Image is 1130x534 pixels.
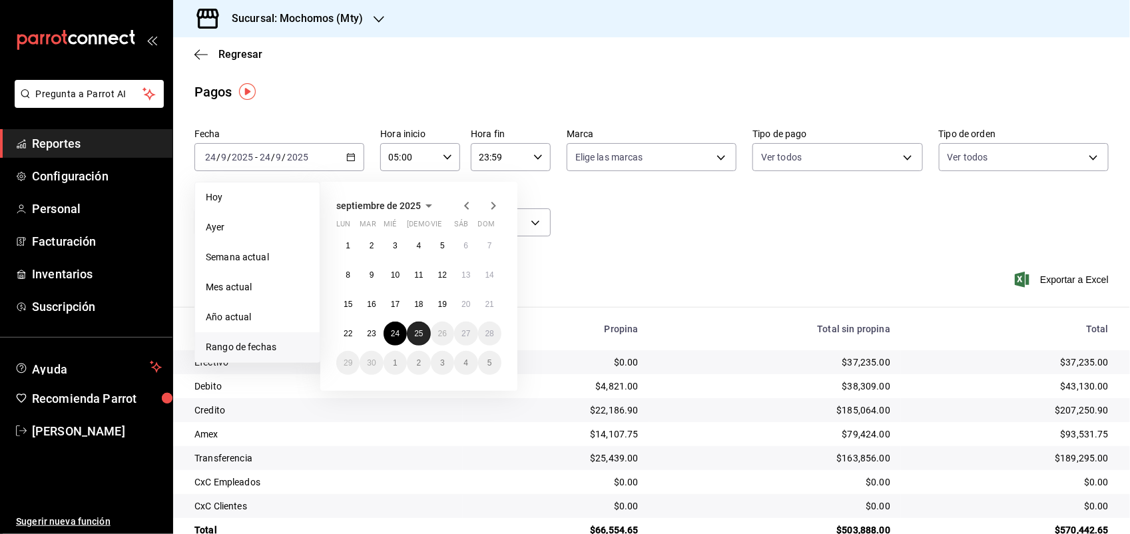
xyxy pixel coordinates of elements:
abbr: 30 de septiembre de 2025 [367,358,376,368]
abbr: 4 de octubre de 2025 [463,358,468,368]
abbr: 18 de septiembre de 2025 [414,300,423,309]
label: Tipo de orden [939,130,1109,139]
abbr: 2 de septiembre de 2025 [370,241,374,250]
div: Credito [194,403,452,417]
abbr: 10 de septiembre de 2025 [391,270,400,280]
button: Exportar a Excel [1017,272,1109,288]
div: $0.00 [660,499,890,513]
button: 23 de septiembre de 2025 [360,322,383,346]
abbr: 28 de septiembre de 2025 [485,329,494,338]
button: 2 de septiembre de 2025 [360,234,383,258]
div: Transferencia [194,451,452,465]
span: Elige las marcas [575,150,643,164]
input: ---- [231,152,254,162]
input: ---- [286,152,309,162]
span: Facturación [32,232,162,250]
div: CxC Clientes [194,499,452,513]
abbr: 12 de septiembre de 2025 [438,270,447,280]
span: Mes actual [206,280,309,294]
button: 16 de septiembre de 2025 [360,292,383,316]
abbr: 26 de septiembre de 2025 [438,329,447,338]
span: / [271,152,275,162]
button: 13 de septiembre de 2025 [454,263,477,287]
div: Pagos [194,82,232,102]
button: 15 de septiembre de 2025 [336,292,360,316]
div: $14,107.75 [473,427,638,441]
button: septiembre de 2025 [336,198,437,214]
abbr: 6 de septiembre de 2025 [463,241,468,250]
button: 5 de septiembre de 2025 [431,234,454,258]
abbr: lunes [336,220,350,234]
button: 3 de octubre de 2025 [431,351,454,375]
label: Tipo de pago [752,130,922,139]
span: Ver todos [948,150,988,164]
button: 2 de octubre de 2025 [407,351,430,375]
button: 30 de septiembre de 2025 [360,351,383,375]
div: Total [912,324,1109,334]
button: 3 de septiembre de 2025 [384,234,407,258]
button: Pregunta a Parrot AI [15,80,164,108]
button: 1 de septiembre de 2025 [336,234,360,258]
span: Ver todos [761,150,802,164]
label: Marca [567,130,736,139]
span: Personal [32,200,162,218]
span: / [216,152,220,162]
div: $37,235.00 [660,356,890,369]
button: open_drawer_menu [146,35,157,45]
abbr: miércoles [384,220,396,234]
abbr: 25 de septiembre de 2025 [414,329,423,338]
button: 5 de octubre de 2025 [478,351,501,375]
abbr: 1 de septiembre de 2025 [346,241,350,250]
button: 6 de septiembre de 2025 [454,234,477,258]
abbr: 27 de septiembre de 2025 [461,329,470,338]
button: 10 de septiembre de 2025 [384,263,407,287]
abbr: martes [360,220,376,234]
button: 25 de septiembre de 2025 [407,322,430,346]
div: $185,064.00 [660,403,890,417]
abbr: 7 de septiembre de 2025 [487,241,492,250]
abbr: 3 de septiembre de 2025 [393,241,398,250]
abbr: sábado [454,220,468,234]
abbr: 19 de septiembre de 2025 [438,300,447,309]
abbr: 9 de septiembre de 2025 [370,270,374,280]
input: -- [276,152,282,162]
div: $0.00 [912,475,1109,489]
div: Amex [194,427,452,441]
span: Ayer [206,220,309,234]
abbr: 4 de septiembre de 2025 [417,241,422,250]
button: 8 de septiembre de 2025 [336,263,360,287]
div: $93,531.75 [912,427,1109,441]
abbr: 5 de octubre de 2025 [487,358,492,368]
div: $79,424.00 [660,427,890,441]
span: Reportes [32,134,162,152]
div: Propina [473,324,638,334]
div: $0.00 [473,499,638,513]
button: 14 de septiembre de 2025 [478,263,501,287]
abbr: 14 de septiembre de 2025 [485,270,494,280]
span: Regresar [218,48,262,61]
button: Tooltip marker [239,83,256,100]
div: $38,309.00 [660,380,890,393]
button: 27 de septiembre de 2025 [454,322,477,346]
button: 7 de septiembre de 2025 [478,234,501,258]
abbr: 15 de septiembre de 2025 [344,300,352,309]
span: septiembre de 2025 [336,200,421,211]
div: $207,250.90 [912,403,1109,417]
input: -- [220,152,227,162]
div: $25,439.00 [473,451,638,465]
span: Ayuda [32,359,144,375]
div: $189,295.00 [912,451,1109,465]
span: Pregunta a Parrot AI [36,87,143,101]
span: Hoy [206,190,309,204]
a: Pregunta a Parrot AI [9,97,164,111]
abbr: 13 de septiembre de 2025 [461,270,470,280]
label: Hora fin [471,130,551,139]
abbr: 16 de septiembre de 2025 [367,300,376,309]
abbr: domingo [478,220,495,234]
div: $0.00 [473,475,638,489]
span: Recomienda Parrot [32,390,162,407]
label: Fecha [194,130,364,139]
div: $37,235.00 [912,356,1109,369]
input: -- [204,152,216,162]
div: $43,130.00 [912,380,1109,393]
